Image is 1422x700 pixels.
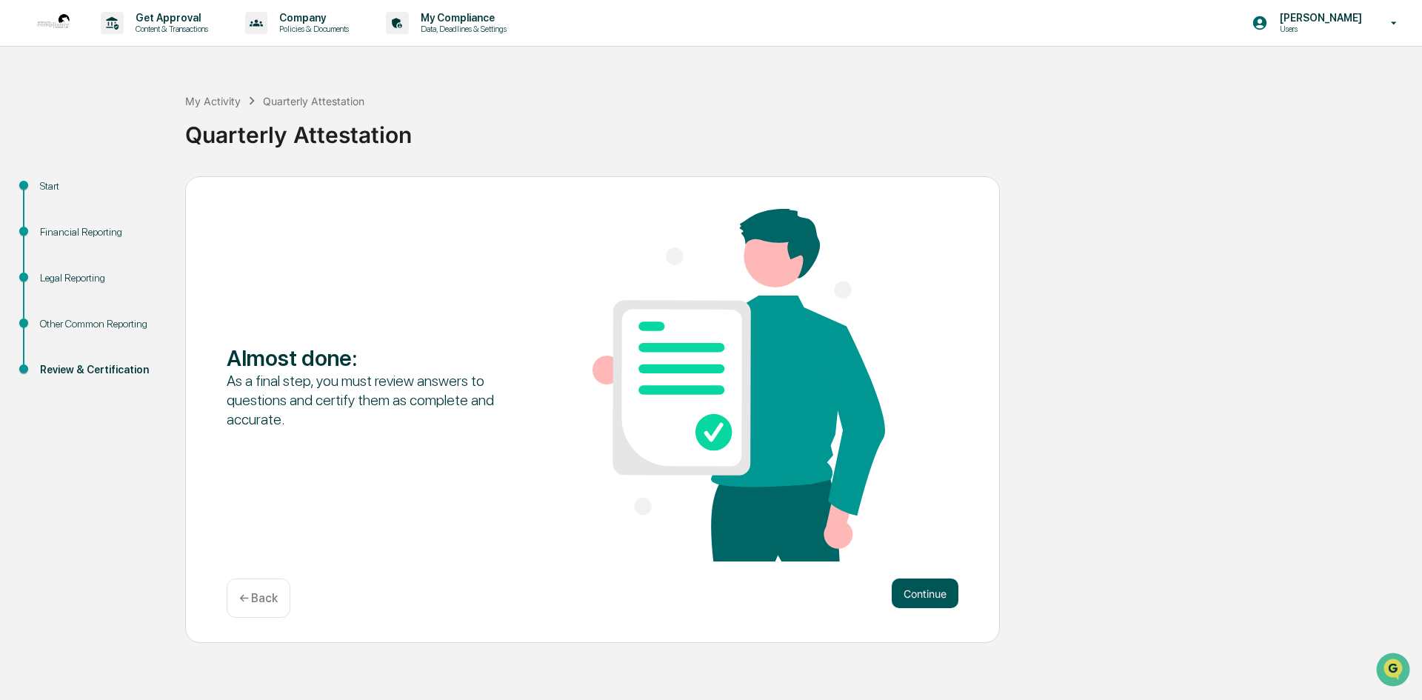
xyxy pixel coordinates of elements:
button: Continue [892,579,958,608]
a: 🖐️Preclearance [9,181,101,207]
div: As a final step, you must review answers to questions and certify them as complete and accurate. [227,371,519,429]
p: How can we help? [15,31,270,55]
div: My Activity [185,95,241,107]
span: Data Lookup [30,215,93,230]
div: We're available if you need us! [50,128,187,140]
img: logo [36,5,71,41]
img: 1746055101610-c473b297-6a78-478c-a979-82029cc54cd1 [15,113,41,140]
p: Users [1268,24,1369,34]
span: Pylon [147,251,179,262]
div: Almost done : [227,344,519,371]
div: Quarterly Attestation [185,110,1415,148]
a: 🔎Data Lookup [9,209,99,236]
p: Company [267,12,356,24]
button: Start new chat [252,118,270,136]
a: 🗄️Attestations [101,181,190,207]
p: My Compliance [409,12,514,24]
div: Quarterly Attestation [263,95,364,107]
div: Start [40,179,161,194]
span: Attestations [122,187,184,201]
p: Get Approval [124,12,216,24]
div: Legal Reporting [40,270,161,286]
div: 🗄️ [107,188,119,200]
p: Content & Transactions [124,24,216,34]
div: Financial Reporting [40,224,161,240]
a: Powered byPylon [104,250,179,262]
p: Policies & Documents [267,24,356,34]
div: 🔎 [15,216,27,228]
span: Preclearance [30,187,96,201]
p: Data, Deadlines & Settings [409,24,514,34]
p: [PERSON_NAME] [1268,12,1369,24]
div: Review & Certification [40,362,161,378]
div: 🖐️ [15,188,27,200]
div: Start new chat [50,113,243,128]
div: Other Common Reporting [40,316,161,332]
iframe: Open customer support [1375,651,1415,691]
p: ← Back [239,591,278,605]
img: Almost done [592,209,885,561]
